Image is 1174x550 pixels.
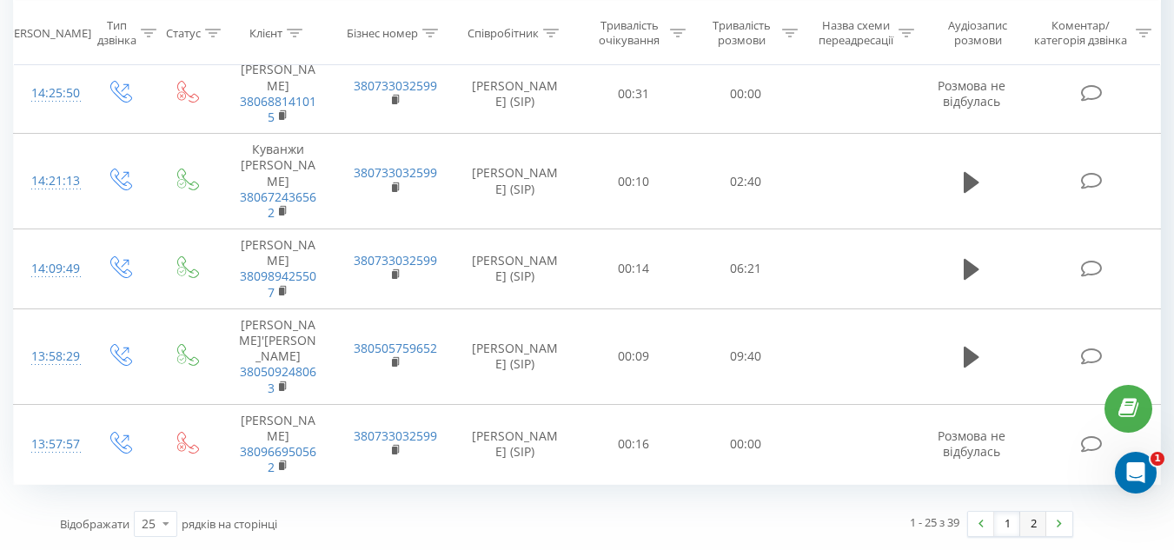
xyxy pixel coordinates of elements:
td: 00:00 [690,404,802,484]
div: Назва схеми переадресації [818,18,894,48]
td: Куванжи [PERSON_NAME] [220,134,336,229]
a: 380672436562 [240,189,316,221]
td: [PERSON_NAME]'[PERSON_NAME] [220,308,336,404]
td: [PERSON_NAME] (SIP) [453,308,578,404]
td: [PERSON_NAME] (SIP) [453,54,578,134]
div: 13:58:29 [31,340,68,374]
div: Тривалість розмови [706,18,778,48]
td: 09:40 [690,308,802,404]
a: 380733032599 [354,164,437,181]
div: Аудіозапис розмови [934,18,1022,48]
td: [PERSON_NAME] [220,54,336,134]
a: 380733032599 [354,77,437,94]
a: 380989425507 [240,268,316,300]
div: 14:21:13 [31,164,68,198]
div: 13:57:57 [31,427,68,461]
a: 1 [994,512,1020,536]
td: 02:40 [690,134,802,229]
span: рядків на сторінці [182,516,277,532]
span: Розмова не відбулась [938,427,1005,460]
td: 00:14 [578,229,690,309]
span: Розмова не відбулась [938,77,1005,109]
div: 14:25:50 [31,76,68,110]
td: [PERSON_NAME] [220,229,336,309]
div: Статус [166,25,201,40]
td: 00:09 [578,308,690,404]
span: 1 [1151,452,1164,466]
td: [PERSON_NAME] (SIP) [453,229,578,309]
a: 380733032599 [354,252,437,268]
iframe: Intercom live chat [1115,452,1157,494]
div: Клієнт [249,25,282,40]
td: 06:21 [690,229,802,309]
td: 00:31 [578,54,690,134]
td: 00:10 [578,134,690,229]
div: Тип дзвінка [97,18,136,48]
a: 2 [1020,512,1046,536]
a: 380688141015 [240,93,316,125]
td: [PERSON_NAME] [220,404,336,484]
div: Тривалість очікування [594,18,666,48]
td: 00:00 [690,54,802,134]
td: [PERSON_NAME] (SIP) [453,134,578,229]
div: 1 - 25 з 39 [910,514,959,531]
div: Співробітник [468,25,539,40]
div: Коментар/категорія дзвінка [1030,18,1131,48]
a: 380505759652 [354,340,437,356]
span: Відображати [60,516,129,532]
td: 00:16 [578,404,690,484]
div: 25 [142,515,156,533]
a: 380966950562 [240,443,316,475]
a: 380509248063 [240,363,316,395]
td: [PERSON_NAME] (SIP) [453,404,578,484]
div: [PERSON_NAME] [3,25,91,40]
div: Бізнес номер [347,25,418,40]
a: 380733032599 [354,427,437,444]
div: 14:09:49 [31,252,68,286]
